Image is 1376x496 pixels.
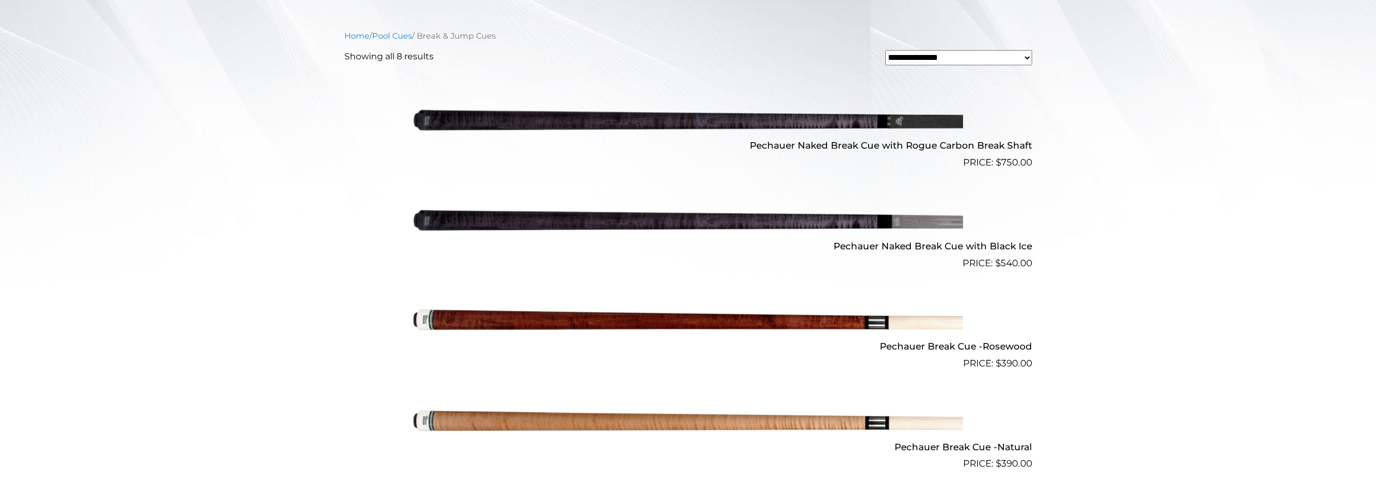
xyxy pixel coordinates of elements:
[414,275,963,366] img: Pechauer Break Cue -Rosewood
[995,258,1032,268] bdi: 540.00
[996,358,1001,369] span: $
[344,136,1032,156] h2: Pechauer Naked Break Cue with Rogue Carbon Break Shaft
[344,336,1032,357] h2: Pechauer Break Cue -Rosewood
[344,31,369,41] a: Home
[344,174,1032,270] a: Pechauer Naked Break Cue with Black Ice $540.00
[344,236,1032,256] h2: Pechauer Naked Break Cue with Black Ice
[372,31,412,41] a: Pool Cues
[996,157,1032,168] bdi: 750.00
[996,157,1001,168] span: $
[414,174,963,266] img: Pechauer Naked Break Cue with Black Ice
[344,50,434,63] p: Showing all 8 results
[344,375,1032,471] a: Pechauer Break Cue -Natural $390.00
[995,258,1001,268] span: $
[885,50,1032,65] select: Shop order
[996,358,1032,369] bdi: 390.00
[996,458,1032,469] bdi: 390.00
[414,375,963,467] img: Pechauer Break Cue -Natural
[414,74,963,166] img: Pechauer Naked Break Cue with Rogue Carbon Break Shaft
[996,458,1001,469] span: $
[344,275,1032,371] a: Pechauer Break Cue -Rosewood $390.00
[344,74,1032,170] a: Pechauer Naked Break Cue with Rogue Carbon Break Shaft $750.00
[344,30,1032,42] nav: Breadcrumb
[344,437,1032,457] h2: Pechauer Break Cue -Natural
